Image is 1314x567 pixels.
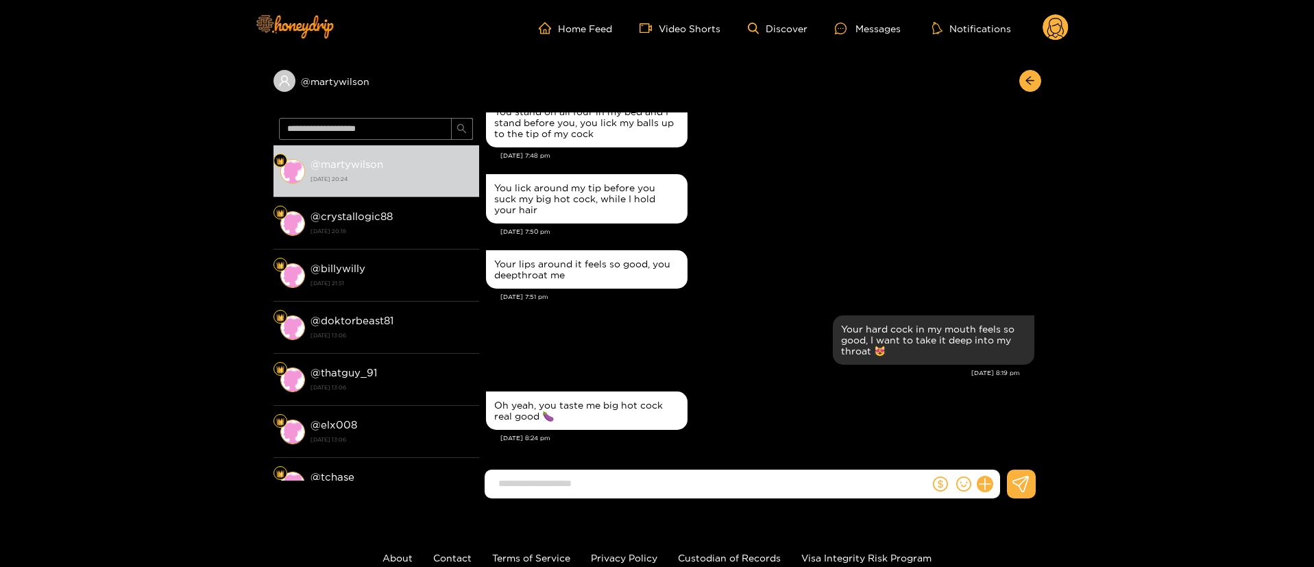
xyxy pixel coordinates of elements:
div: [DATE] 7:51 pm [500,292,1034,302]
div: Aug. 27, 7:48 pm [486,98,688,147]
strong: @ elx008 [311,419,357,431]
span: smile [956,476,971,492]
div: You lick around my tip before you suck my big hot cock, while I hold your hair [494,182,679,215]
span: search [457,123,467,135]
div: Aug. 27, 7:51 pm [486,250,688,289]
span: dollar [933,476,948,492]
a: Privacy Policy [591,553,657,563]
strong: @ thatguy_91 [311,367,377,378]
a: Contact [433,553,472,563]
span: home [539,22,558,34]
img: Fan Level [276,470,284,478]
img: conversation [280,263,305,288]
img: conversation [280,472,305,496]
div: You stand on all four in my bed and I stand before you, you lick my balls up to the tip of my cock [494,106,679,139]
div: Aug. 27, 8:19 pm [833,315,1034,365]
div: [DATE] 8:24 pm [500,433,1034,443]
div: Your hard cock in my mouth feels so good, I want to take it deep into my throat 😻 [841,324,1026,357]
img: conversation [280,211,305,236]
strong: [DATE] 21:51 [311,277,472,289]
button: dollar [930,474,951,494]
div: @martywilson [273,70,479,92]
div: [DATE] 7:48 pm [500,151,1034,160]
strong: @ tchase [311,471,354,483]
strong: @ doktorbeast81 [311,315,393,326]
strong: [DATE] 13:06 [311,433,472,446]
img: Fan Level [276,418,284,426]
div: [DATE] 8:19 pm [486,368,1020,378]
img: Fan Level [276,365,284,374]
a: Custodian of Records [678,553,781,563]
button: search [451,118,473,140]
a: Discover [748,23,807,34]
a: Terms of Service [492,553,570,563]
img: Fan Level [276,209,284,217]
img: Fan Level [276,157,284,165]
strong: [DATE] 13:06 [311,329,472,341]
span: user [278,75,291,87]
a: About [382,553,413,563]
span: arrow-left [1025,75,1035,87]
div: Aug. 27, 8:24 pm [486,391,688,430]
div: [DATE] 7:50 pm [500,227,1034,237]
div: Aug. 27, 7:50 pm [486,174,688,224]
img: conversation [280,159,305,184]
button: Notifications [928,21,1015,35]
img: Fan Level [276,313,284,322]
strong: [DATE] 20:18 [311,225,472,237]
div: Oh yeah, you taste me big hot cock real good 🍆 [494,400,679,422]
button: arrow-left [1019,70,1041,92]
img: Fan Level [276,261,284,269]
strong: [DATE] 13:06 [311,381,472,394]
a: Home Feed [539,22,612,34]
a: Visa Integrity Risk Program [801,553,932,563]
img: conversation [280,420,305,444]
strong: @ martywilson [311,158,383,170]
strong: @ crystallogic88 [311,210,393,222]
span: video-camera [640,22,659,34]
div: Your lips around it feels so good, you deepthroat me [494,258,679,280]
img: conversation [280,315,305,340]
img: conversation [280,367,305,392]
strong: @ billywilly [311,263,365,274]
div: Messages [835,21,901,36]
strong: [DATE] 20:24 [311,173,472,185]
a: Video Shorts [640,22,720,34]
